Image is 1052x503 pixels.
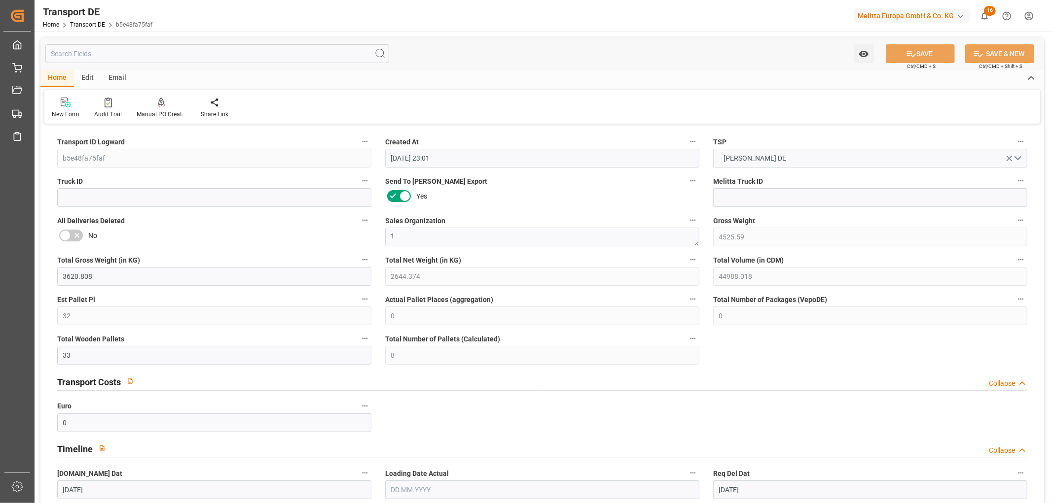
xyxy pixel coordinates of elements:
[57,375,121,389] h2: Transport Costs
[385,228,699,246] textarea: 1
[385,334,500,344] span: Total Number of Pallets (Calculated)
[974,5,996,27] button: show 16 new notifications
[40,70,74,87] div: Home
[385,176,487,187] span: Send To [PERSON_NAME] Export
[385,255,461,266] span: Total Net Weight (in KG)
[984,6,996,16] span: 16
[359,214,371,227] button: All Deliveries Deleted
[101,70,134,87] div: Email
[94,110,122,119] div: Audit Trail
[713,469,750,479] span: Req Del Dat
[57,469,122,479] span: [DOMAIN_NAME] Dat
[359,467,371,479] button: [DOMAIN_NAME] Dat
[57,401,72,411] span: Euro
[713,295,827,305] span: Total Number of Packages (VepoDE)
[74,70,101,87] div: Edit
[989,445,1015,456] div: Collapse
[713,137,726,147] span: TSP
[385,295,493,305] span: Actual Pallet Places (aggregation)
[385,469,449,479] span: Loading Date Actual
[687,253,699,266] button: Total Net Weight (in KG)
[854,6,974,25] button: Melitta Europa GmbH & Co. KG
[1015,293,1027,305] button: Total Number of Packages (VepoDE)
[57,480,371,499] input: DD.MM.YYYY
[687,467,699,479] button: Loading Date Actual
[687,174,699,187] button: Send To [PERSON_NAME] Export
[57,176,83,187] span: Truck ID
[93,439,111,458] button: View description
[713,176,763,187] span: Melitta Truck ID
[43,21,59,28] a: Home
[385,137,419,147] span: Created At
[359,293,371,305] button: Est Pallet Pl
[359,400,371,412] button: Euro
[687,293,699,305] button: Actual Pallet Places (aggregation)
[854,44,874,63] button: open menu
[1015,253,1027,266] button: Total Volume (in CDM)
[137,110,186,119] div: Manual PO Creation
[854,9,970,23] div: Melitta Europa GmbH & Co. KG
[687,332,699,345] button: Total Number of Pallets (Calculated)
[1015,135,1027,148] button: TSP
[1015,214,1027,227] button: Gross Weight
[989,378,1015,389] div: Collapse
[201,110,228,119] div: Share Link
[713,480,1027,499] input: DD.MM.YYYY
[52,110,79,119] div: New Form
[359,135,371,148] button: Transport ID Logward
[57,137,125,147] span: Transport ID Logward
[57,295,95,305] span: Est Pallet Pl
[713,255,784,266] span: Total Volume (in CDM)
[385,216,445,226] span: Sales Organization
[57,442,93,456] h2: Timeline
[979,63,1022,70] span: Ctrl/CMD + Shift + S
[88,231,97,241] span: No
[57,334,124,344] span: Total Wooden Pallets
[359,253,371,266] button: Total Gross Weight (in KG)
[45,44,389,63] input: Search Fields
[965,44,1034,63] button: SAVE & NEW
[996,5,1018,27] button: Help Center
[713,149,1027,168] button: open menu
[687,214,699,227] button: Sales Organization
[57,216,125,226] span: All Deliveries Deleted
[416,191,427,201] span: Yes
[57,255,140,266] span: Total Gross Weight (in KG)
[907,63,936,70] span: Ctrl/CMD + S
[359,174,371,187] button: Truck ID
[43,4,152,19] div: Transport DE
[719,153,792,164] span: [PERSON_NAME] DE
[385,149,699,168] input: DD.MM.YYYY HH:MM
[359,332,371,345] button: Total Wooden Pallets
[713,216,755,226] span: Gross Weight
[687,135,699,148] button: Created At
[886,44,955,63] button: SAVE
[385,480,699,499] input: DD.MM.YYYY
[70,21,105,28] a: Transport DE
[1015,174,1027,187] button: Melitta Truck ID
[1015,467,1027,479] button: Req Del Dat
[121,371,140,390] button: View description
